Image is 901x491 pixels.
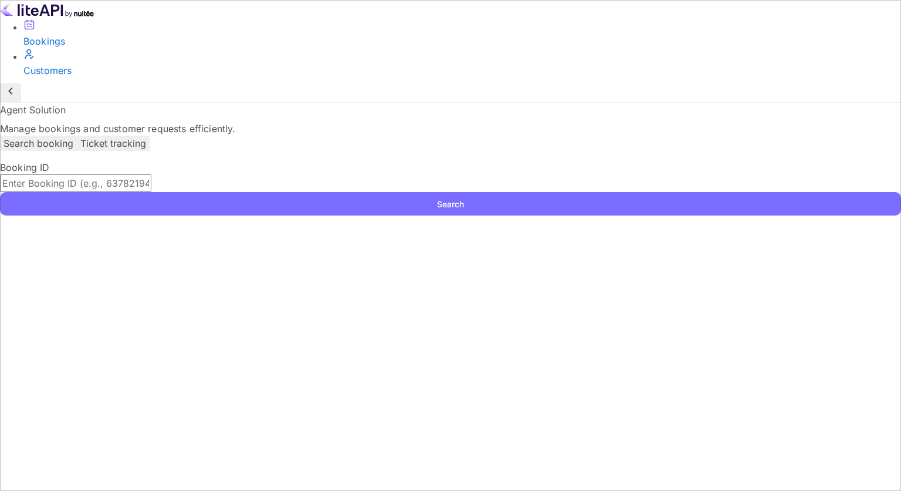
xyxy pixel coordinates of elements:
[4,136,73,150] p: Search booking
[23,19,901,48] a: Bookings
[80,136,146,150] p: Ticket tracking
[23,34,901,48] div: Bookings
[23,63,901,78] div: Customers
[23,48,901,78] a: Customers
